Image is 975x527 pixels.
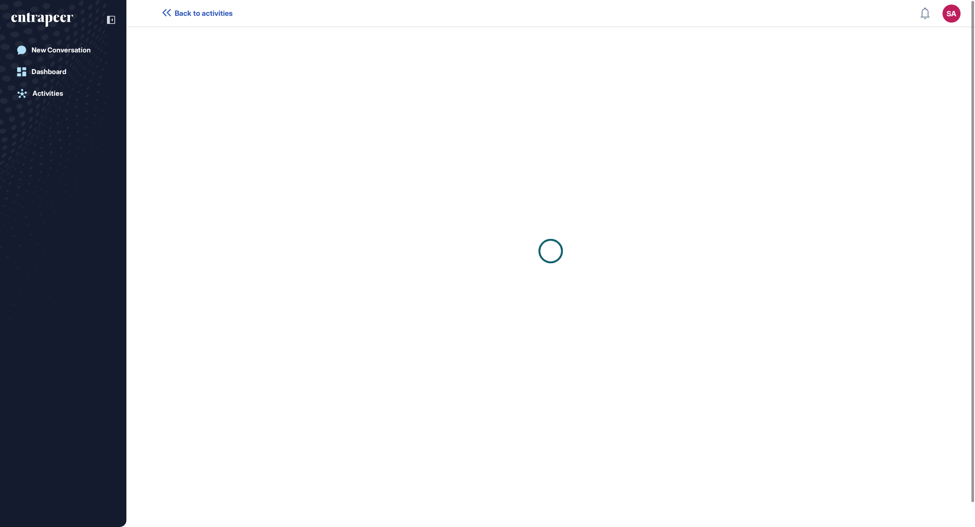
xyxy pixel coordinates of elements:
[32,68,66,76] div: Dashboard
[942,5,961,23] button: SA
[11,63,115,81] a: Dashboard
[11,41,115,59] a: New Conversation
[11,84,115,103] a: Activities
[162,9,232,18] a: Back to activities
[11,13,73,27] div: entrapeer-logo
[32,46,91,54] div: New Conversation
[175,9,232,18] span: Back to activities
[32,89,63,98] div: Activities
